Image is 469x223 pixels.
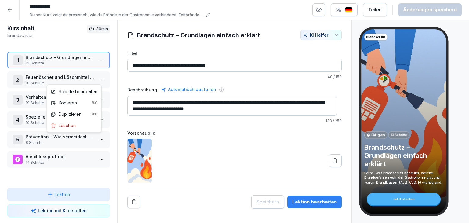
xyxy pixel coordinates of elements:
div: Änderungen speichern [403,6,457,13]
div: Schritte bearbeiten [51,88,97,95]
div: Lektion bearbeiten [292,199,337,205]
div: Speichern [256,199,279,205]
div: ⌘C [91,100,98,106]
img: de.svg [345,7,352,13]
div: ⌘D [91,112,98,117]
div: Kopieren [51,100,98,106]
div: Duplizieren [51,111,98,117]
div: Teilen [368,6,382,13]
div: Löschen [51,122,76,129]
div: KI Helfer [303,32,339,38]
